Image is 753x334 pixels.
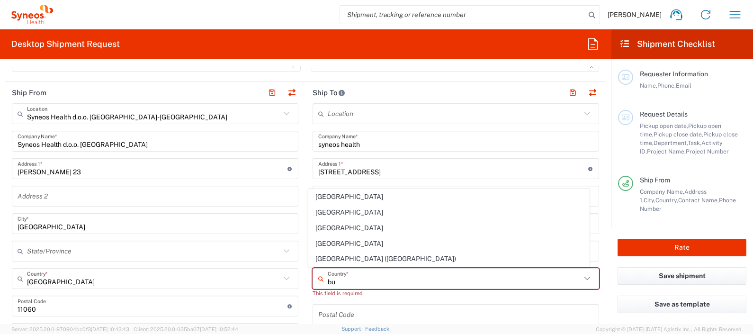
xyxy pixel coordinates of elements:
span: Department, [654,139,688,146]
span: Phone, [657,82,676,89]
span: Company Name, [640,188,684,195]
span: Project Name, [647,148,686,155]
h2: Desktop Shipment Request [11,38,120,50]
span: [DATE] 10:52:44 [200,326,238,332]
span: [GEOGRAPHIC_DATA] ([GEOGRAPHIC_DATA]) [309,252,589,266]
h2: Shipment Checklist [619,38,715,50]
span: [GEOGRAPHIC_DATA] [309,236,589,251]
span: Request Details [640,110,688,118]
h2: Ship From [12,88,46,98]
span: [GEOGRAPHIC_DATA] [309,190,589,204]
span: Client: 2025.20.0-035ba07 [134,326,238,332]
h2: Ship To [313,88,345,98]
button: Save shipment [618,267,746,285]
span: Server: 2025.20.0-970904bc0f3 [11,326,129,332]
span: Pickup close date, [654,131,703,138]
span: Copyright © [DATE]-[DATE] Agistix Inc., All Rights Reserved [596,325,742,334]
div: This field is required [313,289,599,298]
span: [PERSON_NAME] [608,10,662,19]
span: Ship From [640,176,670,184]
button: Rate [618,239,746,256]
a: Feedback [365,326,389,332]
span: [GEOGRAPHIC_DATA] [309,205,589,220]
span: City, [644,197,655,204]
span: Email [676,82,691,89]
span: Pickup open date, [640,122,688,129]
span: Requester Information [640,70,708,78]
span: Project Number [686,148,729,155]
a: Support [341,326,365,332]
span: Name, [640,82,657,89]
span: Task, [688,139,701,146]
span: Contact Name, [678,197,719,204]
button: Save as template [618,296,746,313]
input: Shipment, tracking or reference number [340,6,585,24]
span: Country, [655,197,678,204]
span: [GEOGRAPHIC_DATA] [309,221,589,235]
span: [DATE] 10:43:43 [91,326,129,332]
